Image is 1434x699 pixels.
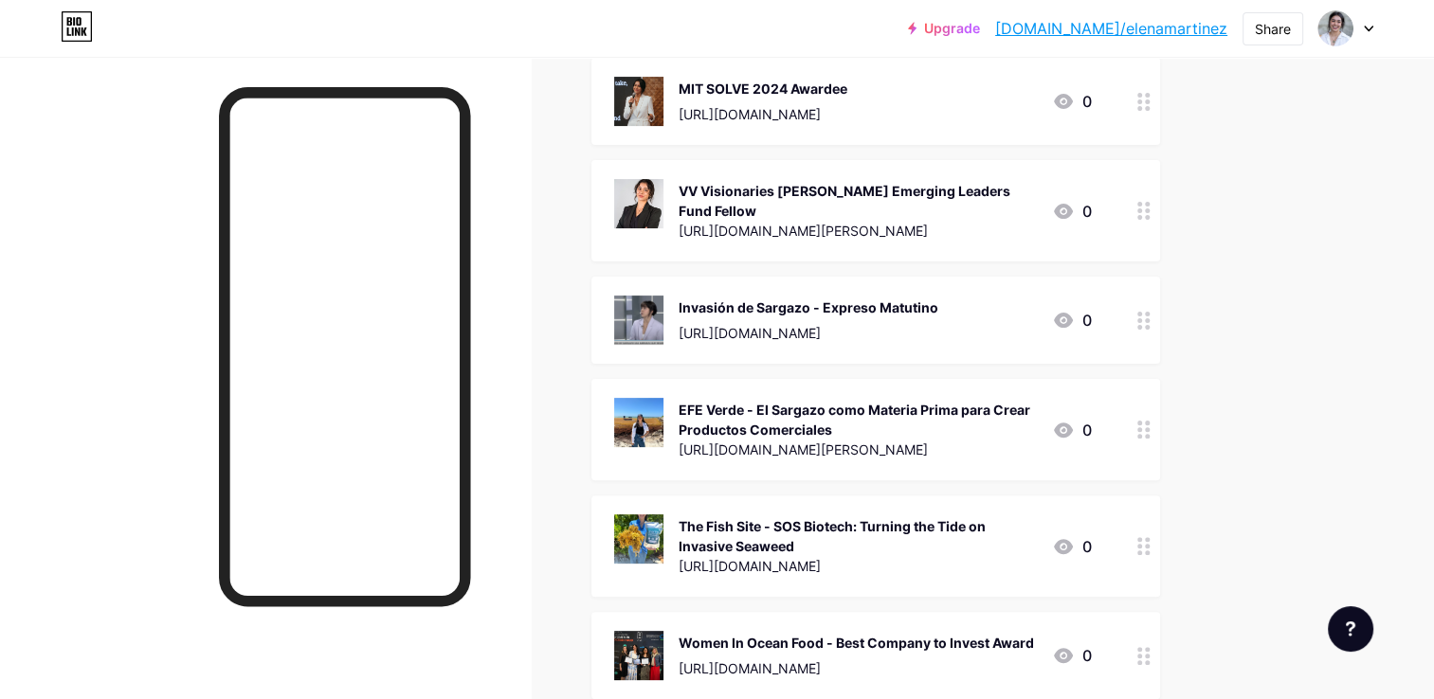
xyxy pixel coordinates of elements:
div: [URL][DOMAIN_NAME] [679,104,847,124]
div: 0 [1052,200,1092,223]
div: The Fish Site - SOS Biotech: Turning the Tide on Invasive Seaweed [679,516,1037,556]
div: [URL][DOMAIN_NAME][PERSON_NAME] [679,221,1037,241]
div: 0 [1052,309,1092,332]
div: Invasión de Sargazo - Expreso Matutino [679,297,938,317]
div: 0 [1052,644,1092,667]
div: 0 [1052,419,1092,441]
div: [URL][DOMAIN_NAME][PERSON_NAME] [679,439,1037,459]
div: EFE Verde - El Sargazo como Materia Prima para Crear Productos Comerciales [679,400,1037,439]
img: MIT SOLVE 2024 Awardee [614,77,663,126]
img: Invasión de Sargazo - Expreso Matutino [614,296,663,345]
img: elenamartinez [1317,10,1353,46]
div: 0 [1052,90,1092,113]
div: [URL][DOMAIN_NAME] [679,658,1034,678]
img: EFE Verde - El Sargazo como Materia Prima para Crear Productos Comerciales [614,398,663,447]
div: VV Visionaries [PERSON_NAME] Emerging Leaders Fund Fellow [679,181,1037,221]
div: 0 [1052,535,1092,558]
a: Upgrade [908,21,980,36]
img: The Fish Site - SOS Biotech: Turning the Tide on Invasive Seaweed [614,514,663,564]
div: [URL][DOMAIN_NAME] [679,556,1037,576]
div: MIT SOLVE 2024 Awardee [679,79,847,99]
div: [URL][DOMAIN_NAME] [679,323,938,343]
img: VV Visionaries Estée Lauder Emerging Leaders Fund Fellow [614,179,663,228]
div: Women In Ocean Food - Best Company to Invest Award [679,633,1034,653]
a: [DOMAIN_NAME]/elenamartinez [995,17,1227,40]
img: Women In Ocean Food - Best Company to Invest Award [614,631,663,680]
div: Share [1255,19,1291,39]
